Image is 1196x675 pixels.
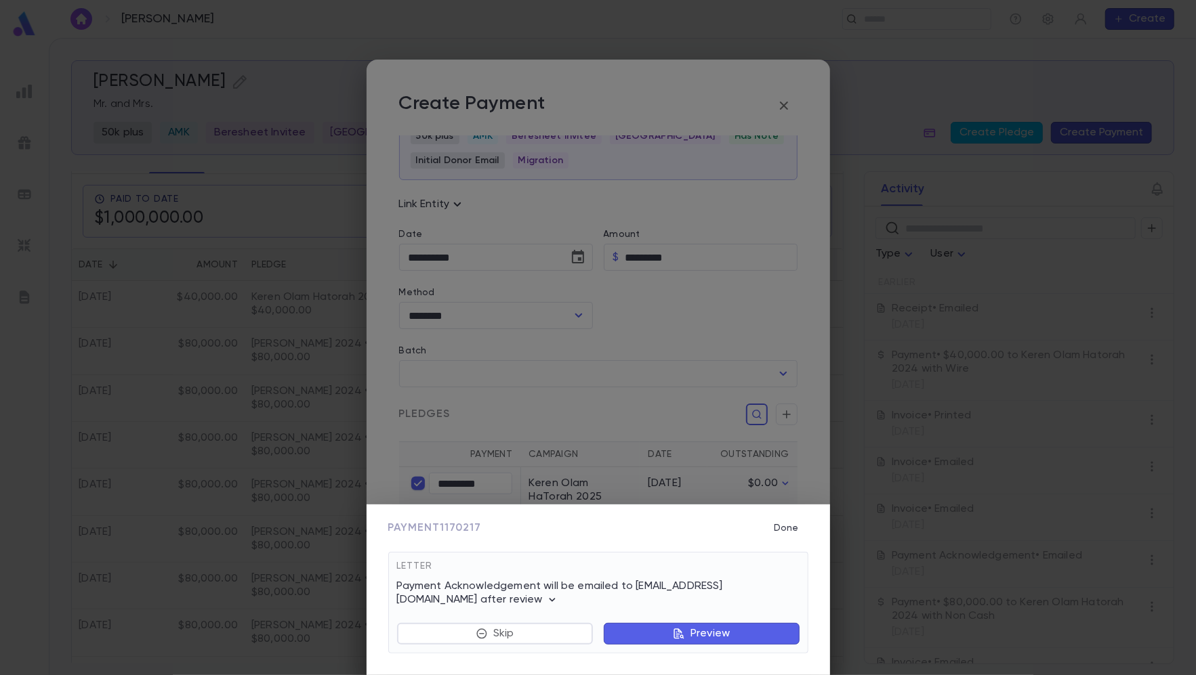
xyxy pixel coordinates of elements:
span: Payment 1170217 [388,521,481,535]
button: Done [765,515,808,541]
p: Payment Acknowledgement will be emailed to [EMAIL_ADDRESS][DOMAIN_NAME] after review [397,580,800,607]
p: Preview [690,627,730,640]
div: Letter [397,561,800,580]
button: Preview [604,623,799,645]
p: Skip [493,627,514,640]
button: Skip [397,623,594,645]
